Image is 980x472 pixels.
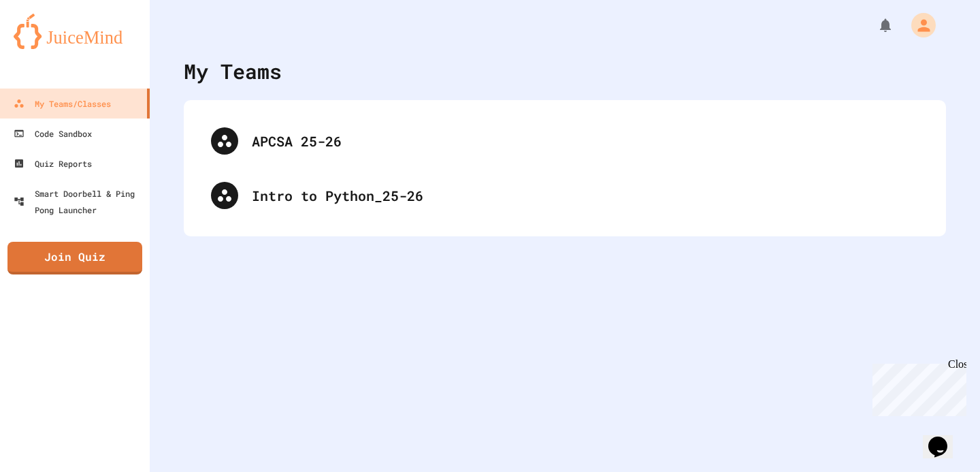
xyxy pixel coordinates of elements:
div: My Notifications [852,14,897,37]
div: Intro to Python_25-26 [197,168,932,223]
div: APCSA 25-26 [252,131,919,151]
iframe: chat widget [867,358,966,416]
a: Join Quiz [7,242,142,274]
div: Code Sandbox [14,125,92,142]
div: Smart Doorbell & Ping Pong Launcher [14,185,144,218]
div: My Teams [184,56,282,86]
div: My Teams/Classes [14,95,111,112]
div: Chat with us now!Close [5,5,94,86]
div: Intro to Python_25-26 [252,185,919,206]
div: APCSA 25-26 [197,114,932,168]
div: Quiz Reports [14,155,92,172]
img: logo-orange.svg [14,14,136,49]
div: My Account [897,10,939,41]
iframe: chat widget [923,418,966,458]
